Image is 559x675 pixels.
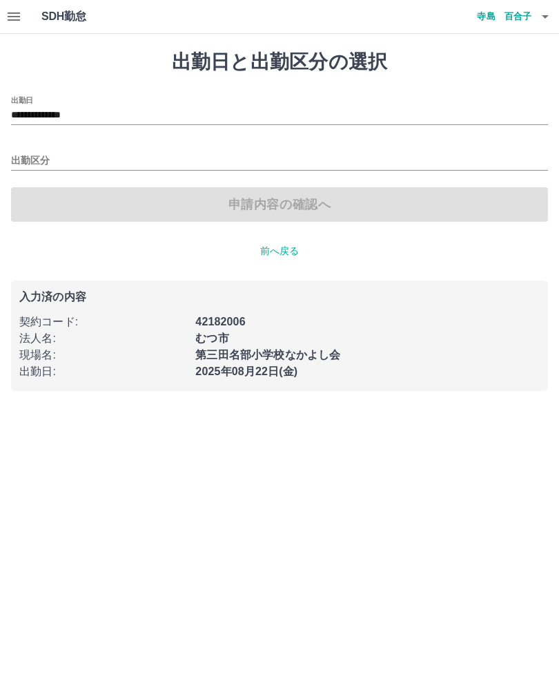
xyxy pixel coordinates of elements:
[19,292,540,303] p: 入力済の内容
[195,365,297,377] b: 2025年08月22日(金)
[11,244,548,258] p: 前へ戻る
[19,330,187,347] p: 法人名 :
[195,349,340,361] b: 第三田名部小学校なかよし会
[19,347,187,363] p: 現場名 :
[195,316,245,327] b: 42182006
[195,332,228,344] b: むつ市
[19,314,187,330] p: 契約コード :
[19,363,187,380] p: 出勤日 :
[11,50,548,74] h1: 出勤日と出勤区分の選択
[11,95,33,105] label: 出勤日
